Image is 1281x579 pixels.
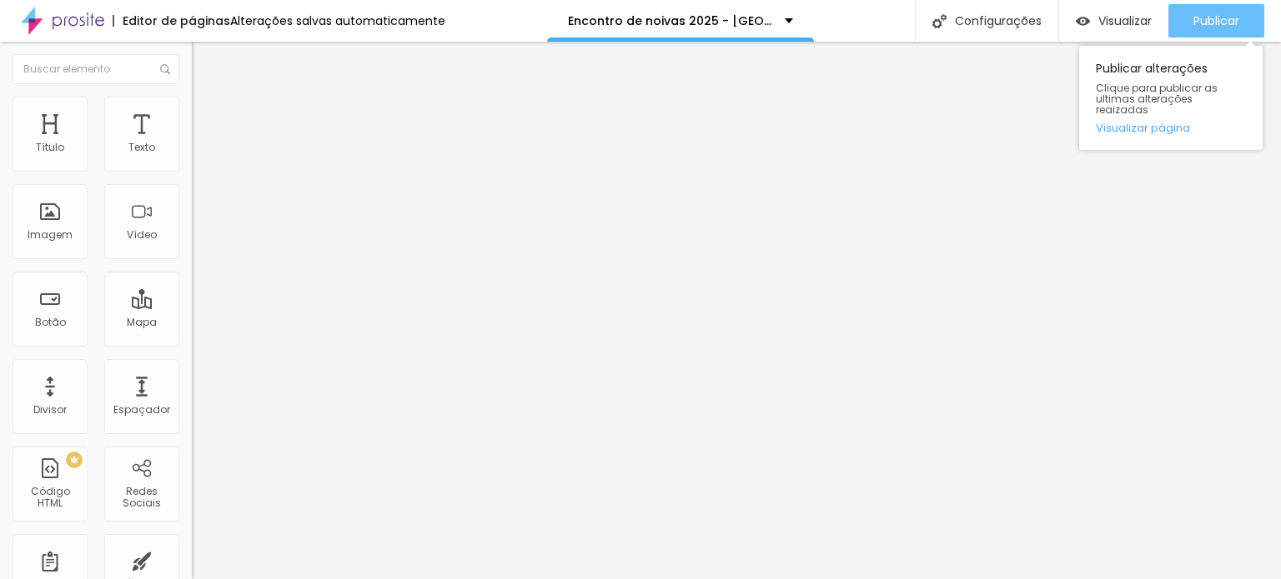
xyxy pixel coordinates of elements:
[113,15,230,27] div: Editor de páginas
[35,317,66,328] div: Botão
[1059,4,1168,37] button: Visualizar
[127,229,157,241] div: Vídeo
[108,486,174,510] div: Redes Sociais
[1096,82,1246,116] span: Clique para publicar as ultimas alterações reaizadas
[13,54,179,84] input: Buscar elemento
[1096,122,1246,133] a: Visualizar página
[33,404,67,416] div: Divisor
[1076,14,1090,28] img: view-1.svg
[17,486,83,510] div: Código HTML
[1193,14,1239,27] span: Publicar
[1098,14,1152,27] span: Visualizar
[932,14,947,28] img: Icone
[128,142,155,153] div: Texto
[230,15,445,27] div: Alterações salvas automaticamente
[1079,46,1263,150] div: Publicar alterações
[127,317,157,328] div: Mapa
[192,42,1281,579] iframe: Editor
[28,229,73,241] div: Imagem
[113,404,170,416] div: Espaçador
[36,142,64,153] div: Título
[568,15,772,27] p: Encontro de noivas 2025 - [GEOGRAPHIC_DATA]
[160,64,170,74] img: Icone
[1168,4,1264,37] button: Publicar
